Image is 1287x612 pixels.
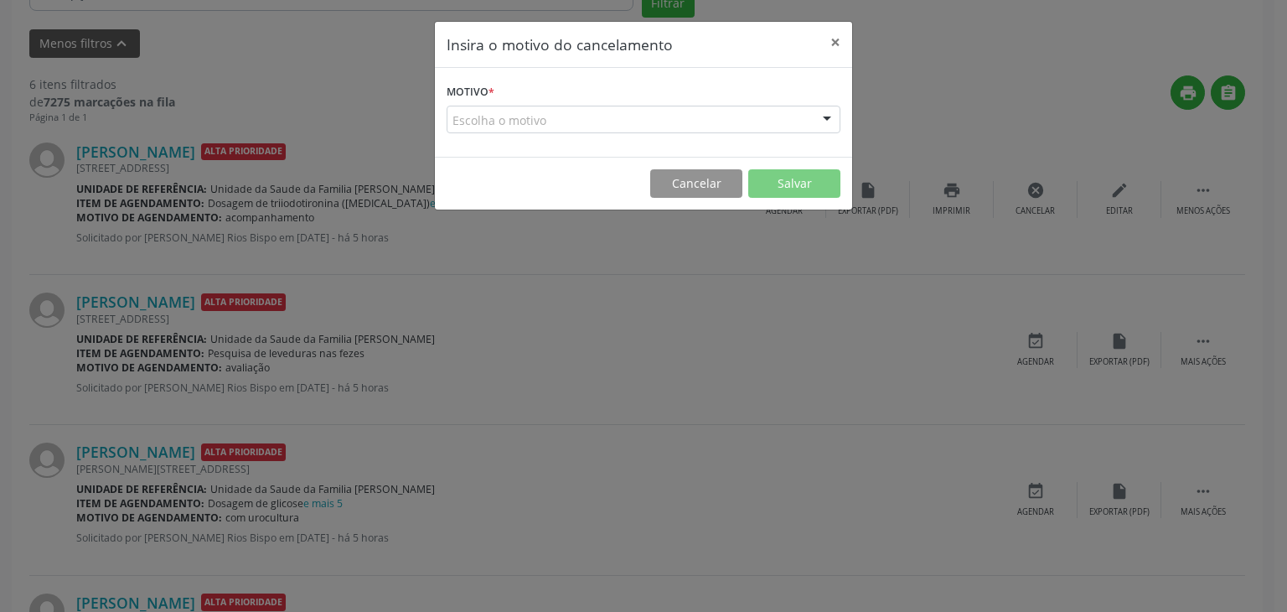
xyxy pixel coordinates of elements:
button: Close [819,22,852,63]
button: Cancelar [650,169,742,198]
span: Escolha o motivo [452,112,546,129]
button: Salvar [748,169,840,198]
h5: Insira o motivo do cancelamento [447,34,673,55]
label: Motivo [447,80,494,106]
